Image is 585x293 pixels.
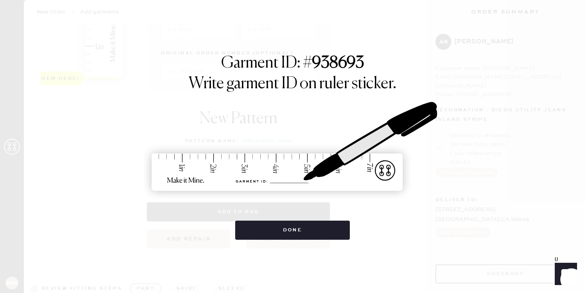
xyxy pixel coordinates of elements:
iframe: Front Chat [547,257,581,291]
h1: Garment ID: # [221,54,364,74]
strong: 938693 [312,55,364,71]
h1: Write garment ID on ruler sticker. [189,74,396,93]
button: Done [235,221,350,240]
img: ruler-sticker-sharpie.svg [143,81,442,213]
